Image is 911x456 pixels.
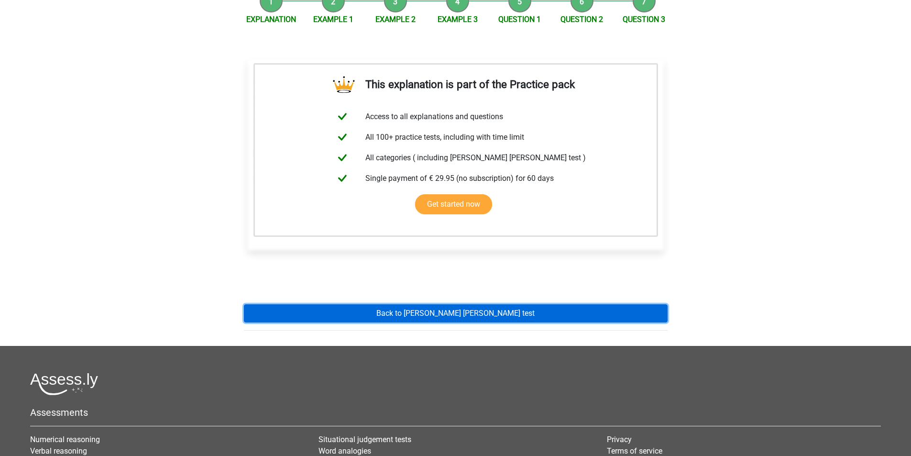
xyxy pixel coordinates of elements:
[318,435,411,444] a: Situational judgement tests
[246,15,296,24] a: Explanation
[607,435,632,444] a: Privacy
[375,15,416,24] a: Example 2
[623,15,665,24] a: Question 3
[30,446,87,456] a: Verbal reasoning
[30,373,98,395] img: Assessly logo
[415,194,492,214] a: Get started now
[318,446,371,456] a: Word analogies
[30,407,881,418] h5: Assessments
[30,435,100,444] a: Numerical reasoning
[560,15,603,24] a: Question 2
[244,304,668,323] a: Back to [PERSON_NAME] [PERSON_NAME] test
[248,71,663,192] div: Many websites use Gogolo Analytics to measure how many visitors the site has per day and which we...
[607,446,662,456] a: Terms of service
[438,15,478,24] a: Example 3
[498,15,541,24] a: Question 1
[313,15,353,24] a: Example 1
